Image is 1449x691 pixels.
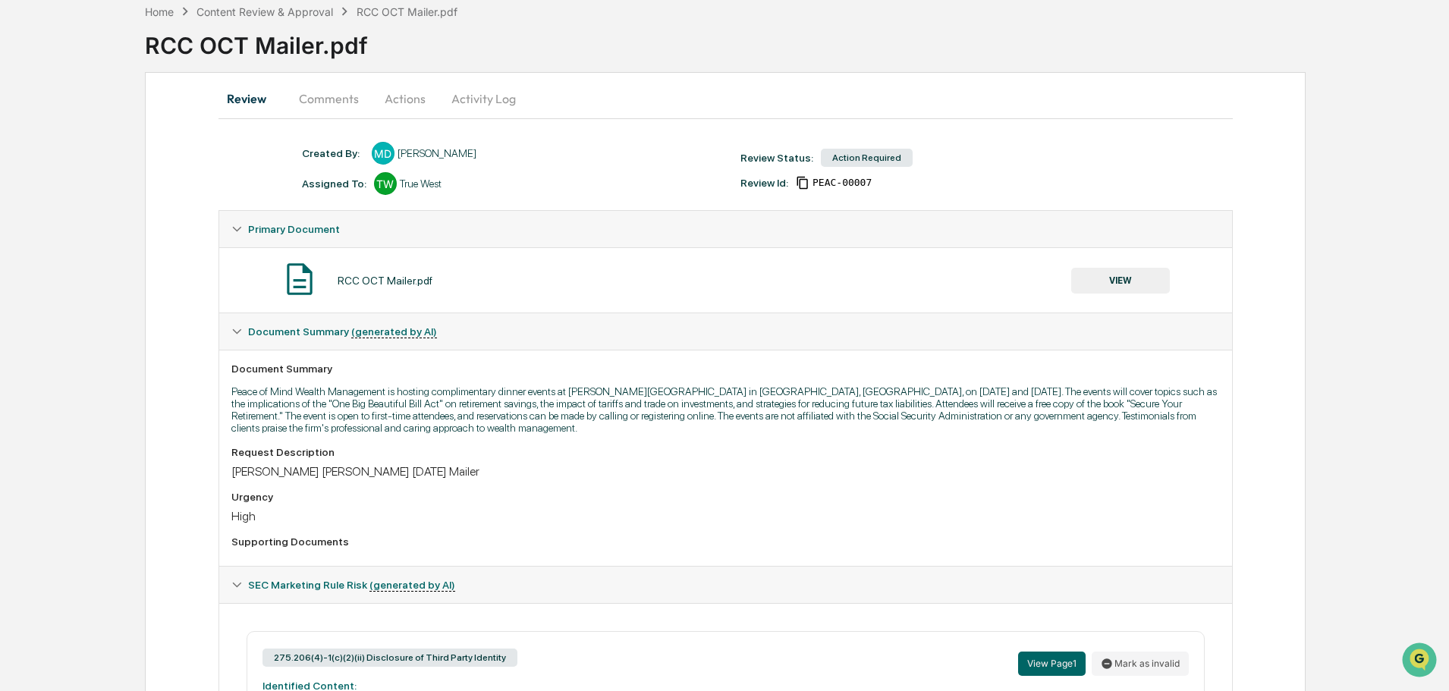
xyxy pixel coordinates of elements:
[9,333,102,360] a: 🔎Data Lookup
[110,312,122,324] div: 🗄️
[258,121,276,139] button: Start new chat
[15,312,27,324] div: 🖐️
[248,579,455,591] span: SEC Marketing Rule Risk
[398,147,476,159] div: [PERSON_NAME]
[302,147,364,159] div: Created By: ‎ ‎
[15,32,276,56] p: How can we help?
[104,304,194,331] a: 🗄️Attestations
[302,177,366,190] div: Assigned To:
[15,168,102,181] div: Past conversations
[281,260,319,298] img: Document Icon
[30,310,98,325] span: Preclearance
[219,350,1232,566] div: Document Summary (generated by AI)
[813,177,872,189] span: 375806a5-4838-4da5-bc11-96ae12207342
[231,363,1220,375] div: Document Summary
[231,446,1220,458] div: Request Description
[262,649,517,667] div: 275.206(4)-1(c)(2)(ii) Disclosure of Third Party Identity
[248,223,340,235] span: Primary Document
[740,152,813,164] div: Review Status:
[740,177,788,189] div: Review Id:
[15,341,27,353] div: 🔎
[1092,652,1189,676] button: Mark as invalid
[47,247,123,259] span: [PERSON_NAME]
[219,567,1232,603] div: SEC Marketing Rule Risk (generated by AI)
[231,385,1220,434] p: Peace of Mind Wealth Management is hosting complimentary dinner events at [PERSON_NAME][GEOGRAPHI...
[357,5,457,18] div: RCC OCT Mailer.pdf
[151,376,184,388] span: Pylon
[107,375,184,388] a: Powered byPylon
[145,20,1449,59] div: RCC OCT Mailer.pdf
[218,80,1233,117] div: secondary tabs example
[15,233,39,257] img: Tammy Steffen
[1071,268,1170,294] button: VIEW
[235,165,276,184] button: See all
[374,172,397,195] div: TW
[351,325,437,338] u: (generated by AI)
[369,579,455,592] u: (generated by AI)
[248,325,437,338] span: Document Summary
[231,491,1220,503] div: Urgency
[15,192,39,216] img: Tammy Steffen
[231,536,1220,548] div: Supporting Documents
[338,275,432,287] div: RCC OCT Mailer.pdf
[287,80,371,117] button: Comments
[47,206,123,218] span: [PERSON_NAME]
[126,206,131,218] span: •
[371,80,439,117] button: Actions
[231,509,1220,523] div: High
[219,211,1232,247] div: Primary Document
[821,149,913,167] div: Action Required
[145,5,174,18] div: Home
[134,247,165,259] span: [DATE]
[126,247,131,259] span: •
[372,142,394,165] div: MD
[219,313,1232,350] div: Document Summary (generated by AI)
[1400,641,1441,682] iframe: Open customer support
[231,464,1220,479] div: [PERSON_NAME] [PERSON_NAME] [DATE] Mailer
[218,80,287,117] button: Review
[196,5,333,18] div: Content Review & Approval
[30,339,96,354] span: Data Lookup
[125,310,188,325] span: Attestations
[68,131,209,143] div: We're available if you need us!
[400,177,442,190] div: True West
[68,116,249,131] div: Start new chat
[15,116,42,143] img: 1746055101610-c473b297-6a78-478c-a979-82029cc54cd1
[439,80,528,117] button: Activity Log
[1018,652,1086,676] button: View Page1
[32,116,59,143] img: 8933085812038_c878075ebb4cc5468115_72.jpg
[219,247,1232,313] div: Primary Document
[9,304,104,331] a: 🖐️Preclearance
[134,206,165,218] span: [DATE]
